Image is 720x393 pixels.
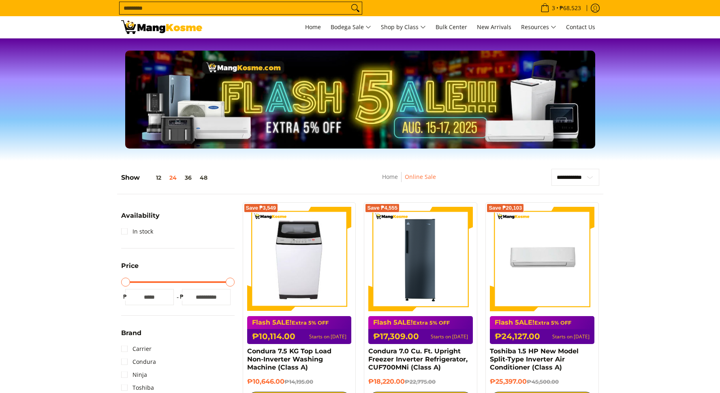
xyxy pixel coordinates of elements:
a: New Arrivals [473,16,515,38]
span: Home [305,23,321,31]
summary: Open [121,212,160,225]
del: ₱14,195.00 [284,378,313,385]
span: ₱68,523 [558,5,582,11]
button: 36 [181,174,196,181]
a: Toshiba 1.5 HP New Model Split-Type Inverter Air Conditioner (Class A) [490,347,579,371]
span: Brand [121,330,141,336]
a: Resources [517,16,560,38]
img: BREAKING NEWS: Flash 5ale! August 15-17, 2025 l Mang Kosme [121,20,202,34]
button: 12 [140,174,165,181]
a: Bodega Sale [327,16,375,38]
span: Bodega Sale [331,22,371,32]
a: Ninja [121,368,147,381]
span: Availability [121,212,160,219]
a: Bulk Center [432,16,471,38]
a: Online Sale [405,173,436,181]
span: Resources [521,22,556,32]
a: Carrier [121,342,152,355]
h6: ₱10,646.00 [247,378,352,386]
span: Save ₱4,555 [367,206,397,210]
span: New Arrivals [477,23,511,31]
span: ₱ [178,293,186,301]
a: In stock [121,225,153,238]
h5: Show [121,174,212,182]
a: Condura 7.0 Cu. Ft. Upright Freezer Inverter Refrigerator, CUF700MNi (Class A) [368,347,468,371]
img: condura-7.5kg-topload-non-inverter-washing-machine-class-c-full-view-mang-kosme [250,207,348,311]
span: Save ₱3,549 [246,206,276,210]
summary: Open [121,330,141,342]
h6: ₱25,397.00 [490,378,594,386]
h6: ₱18,220.00 [368,378,473,386]
a: Home [301,16,325,38]
button: 48 [196,174,212,181]
a: Condura [121,355,156,368]
a: Condura 7.5 KG Top Load Non-Inverter Washing Machine (Class A) [247,347,331,371]
a: Shop by Class [377,16,430,38]
span: ₱ [121,293,129,301]
summary: Open [121,263,139,275]
del: ₱45,500.00 [527,378,559,385]
nav: Breadcrumbs [328,172,489,190]
span: • [538,4,583,13]
button: Search [349,2,362,14]
span: Price [121,263,139,269]
span: Shop by Class [381,22,426,32]
img: Toshiba 1.5 HP New Model Split-Type Inverter Air Conditioner (Class A) [490,207,594,311]
span: Bulk Center [436,23,467,31]
a: Home [382,173,398,181]
span: 3 [551,5,556,11]
span: Contact Us [566,23,595,31]
nav: Main Menu [210,16,599,38]
span: Save ₱20,103 [489,206,522,210]
del: ₱22,775.00 [405,378,436,385]
button: 24 [165,174,181,181]
a: Contact Us [562,16,599,38]
img: Condura 7.0 Cu. Ft. Upright Freezer Inverter Refrigerator, CUF700MNi (Class A) [368,207,473,311]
